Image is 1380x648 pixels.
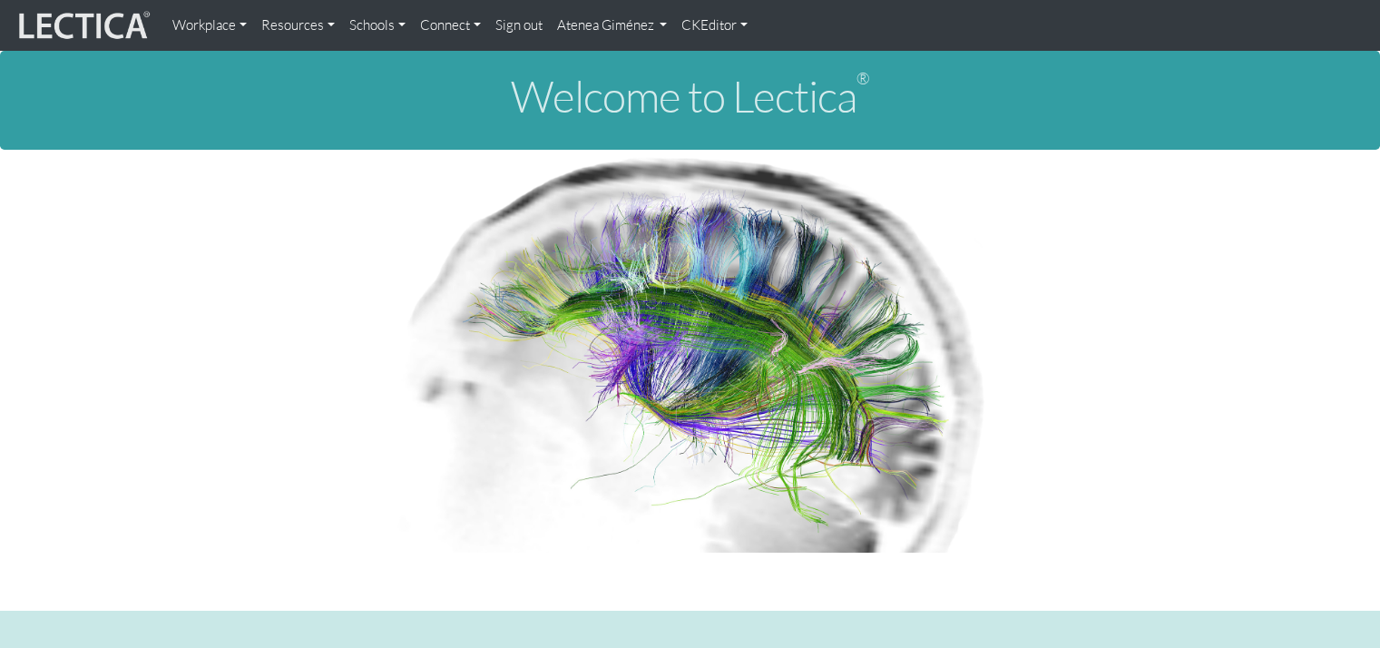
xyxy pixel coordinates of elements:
h1: Welcome to Lectica [15,73,1365,121]
a: Atenea Giménez [550,7,675,44]
a: Sign out [488,7,550,44]
a: Resources [254,7,342,44]
img: Human Connectome Project Image [388,150,993,553]
a: CKEditor [674,7,755,44]
a: Schools [342,7,413,44]
a: Connect [413,7,488,44]
sup: ® [856,68,869,88]
a: Workplace [165,7,254,44]
img: lecticalive [15,8,151,43]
